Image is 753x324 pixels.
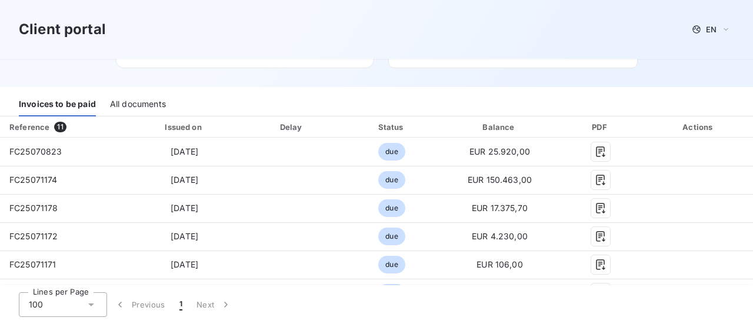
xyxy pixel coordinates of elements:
[9,175,58,185] span: FC25071174
[128,121,241,133] div: Issued on
[107,292,172,317] button: Previous
[189,292,239,317] button: Next
[171,231,198,241] span: [DATE]
[378,228,405,245] span: due
[559,121,642,133] div: PDF
[9,203,58,213] span: FC25071178
[9,259,56,269] span: FC25071171
[477,259,523,269] span: EUR 106,00
[706,25,717,34] span: EN
[472,203,528,213] span: EUR 17.375,70
[9,122,49,132] div: Reference
[110,92,166,116] div: All documents
[378,143,405,161] span: due
[172,292,189,317] button: 1
[472,231,528,241] span: EUR 4.230,00
[445,121,555,133] div: Balance
[245,121,338,133] div: Delay
[171,175,198,185] span: [DATE]
[54,122,66,132] span: 11
[179,299,182,310] span: 1
[29,299,43,310] span: 100
[171,203,198,213] span: [DATE]
[378,199,405,217] span: due
[171,146,198,156] span: [DATE]
[378,171,405,189] span: due
[343,121,440,133] div: Status
[9,231,58,241] span: FC25071172
[468,175,532,185] span: EUR 150.463,00
[19,19,106,40] h3: Client portal
[9,146,62,156] span: FC25070823
[378,284,405,302] span: due
[378,256,405,273] span: due
[171,259,198,269] span: [DATE]
[19,92,96,116] div: Invoices to be paid
[647,121,751,133] div: Actions
[469,146,530,156] span: EUR 25.920,00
